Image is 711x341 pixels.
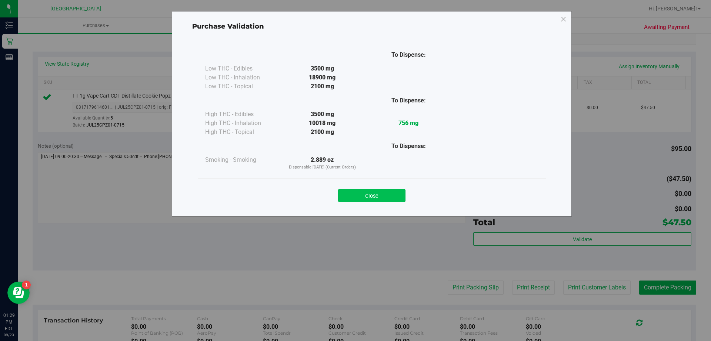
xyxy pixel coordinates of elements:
strong: 756 mg [398,119,418,127]
div: To Dispense: [365,96,452,105]
div: 2.889 oz [279,155,365,171]
div: 2100 mg [279,82,365,91]
div: To Dispense: [365,142,452,151]
div: Low THC - Edibles [205,64,279,73]
div: 18900 mg [279,73,365,82]
iframe: Resource center [7,282,30,304]
div: High THC - Edibles [205,110,279,119]
iframe: Resource center unread badge [22,281,31,289]
div: 10018 mg [279,119,365,128]
div: Smoking - Smoking [205,155,279,164]
div: High THC - Topical [205,128,279,137]
div: Low THC - Topical [205,82,279,91]
div: High THC - Inhalation [205,119,279,128]
button: Close [338,189,405,202]
div: 2100 mg [279,128,365,137]
div: Low THC - Inhalation [205,73,279,82]
div: To Dispense: [365,50,452,59]
div: 3500 mg [279,64,365,73]
div: 3500 mg [279,110,365,119]
span: Purchase Validation [192,22,264,30]
p: Dispensable [DATE] (Current Orders) [279,164,365,171]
